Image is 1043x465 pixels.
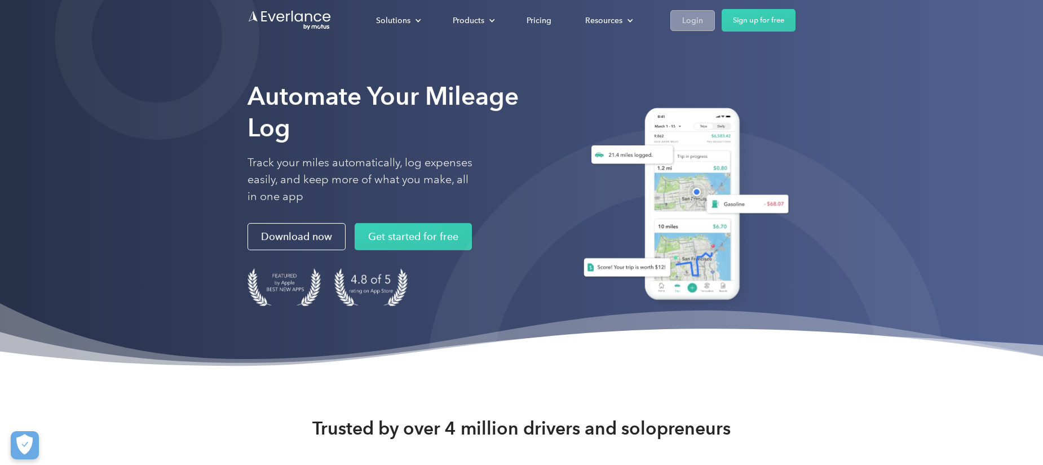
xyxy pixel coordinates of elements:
a: Sign up for free [722,9,795,32]
div: Products [453,14,484,28]
img: 4.9 out of 5 stars on the app store [334,268,408,306]
p: Track your miles automatically, log expenses easily, and keep more of what you make, all in one app [248,154,473,205]
div: Resources [574,11,642,30]
div: Resources [585,14,622,28]
img: Badge for Featured by Apple Best New Apps [248,268,321,306]
div: Login [682,14,703,28]
a: Go to homepage [248,10,332,31]
div: Products [441,11,504,30]
a: Pricing [515,11,563,30]
a: Download now [248,223,346,250]
img: Everlance, mileage tracker app, expense tracking app [570,99,795,313]
div: Solutions [376,14,410,28]
div: Pricing [527,14,551,28]
a: Get started for free [355,223,472,250]
a: Login [670,10,715,31]
button: Cookies Settings [11,431,39,459]
div: Solutions [365,11,430,30]
strong: Trusted by over 4 million drivers and solopreneurs [312,417,731,440]
strong: Automate Your Mileage Log [248,81,519,143]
